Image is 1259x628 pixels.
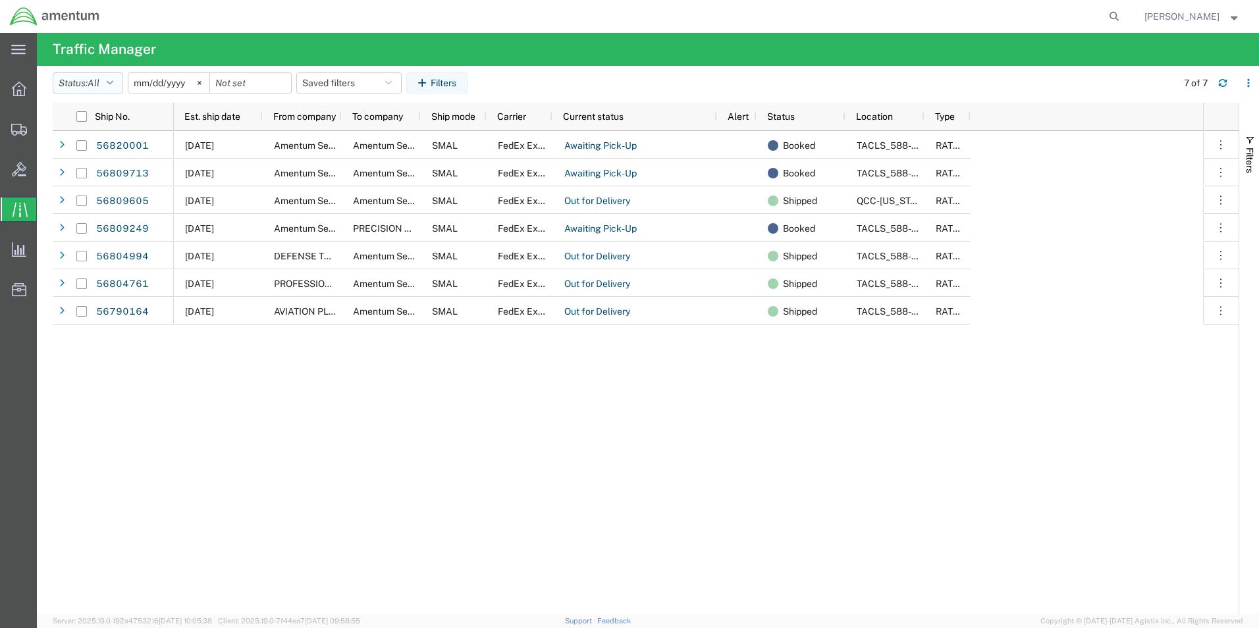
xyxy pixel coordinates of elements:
span: 09/12/2025 [185,196,214,206]
span: Amentum Services, Inc. [274,196,373,206]
span: Type [935,111,955,122]
span: 09/11/2025 [185,306,214,317]
button: Filters [406,72,468,93]
span: SMAL [432,251,458,261]
span: FedEx Express [498,140,561,151]
a: 56804994 [95,246,149,267]
span: Booked [783,159,815,187]
span: Amentum Services, Inc. [353,168,452,178]
span: Booked [783,132,815,159]
span: To company [352,111,403,122]
span: 09/12/2025 [185,223,214,234]
span: AVIATION PLUS INC [274,306,360,317]
span: Amentum Services, Inc. [353,278,452,289]
span: Location [856,111,893,122]
span: TACLS_588-Dothan, AL [857,251,1040,261]
span: FedEx Express [498,278,561,289]
span: Shipped [783,242,817,270]
a: Feedback [597,617,631,625]
a: Out for Delivery [564,246,631,267]
span: Amentum Services, Inc. [274,223,373,234]
span: 09/12/2025 [185,278,214,289]
span: RATED [936,306,965,317]
span: Copyright © [DATE]-[DATE] Agistix Inc., All Rights Reserved [1040,615,1243,627]
span: TACLS_588-Dothan, AL [857,306,1040,317]
h4: Traffic Manager [53,33,156,66]
a: Support [565,617,598,625]
a: Out for Delivery [564,301,631,323]
span: SMAL [432,278,458,289]
span: [DATE] 09:58:55 [305,617,360,625]
a: Out for Delivery [564,191,631,212]
span: RATED [936,196,965,206]
span: Amentum Services, Inc. [353,196,452,206]
button: Status:All [53,72,123,93]
span: RATED [936,251,965,261]
span: QCC-Texas [857,196,930,206]
span: Ship mode [431,111,475,122]
img: logo [9,7,100,26]
span: FedEx Express [498,251,561,261]
span: Est. ship date [184,111,240,122]
span: Booked [783,215,815,242]
span: TACLS_588-Dothan, AL [857,168,1040,178]
span: Alert [728,111,749,122]
span: FedEx Express [498,306,561,317]
a: Awaiting Pick-Up [564,163,637,184]
span: DEFENSE TECHNOLOGIES INC [274,251,409,261]
span: Ship No. [95,111,130,122]
span: From company [273,111,336,122]
a: Awaiting Pick-Up [564,136,637,157]
span: FedEx Express [498,196,561,206]
span: TACLS_588-Dothan, AL [857,140,1040,151]
span: RATED [936,278,965,289]
button: [PERSON_NAME] [1144,9,1241,24]
span: All [88,78,99,88]
span: SMAL [432,168,458,178]
span: Michael Mitchell [1144,9,1219,24]
span: Client: 2025.19.0-7f44ea7 [218,617,360,625]
span: FedEx Express [498,168,561,178]
span: [DATE] 10:05:38 [159,617,212,625]
input: Not set [128,73,209,93]
span: PROFESSIONAL AVIATION ASSOCIATES INC [274,278,465,289]
span: Carrier [497,111,526,122]
span: RATED [936,223,965,234]
span: Amentum Services, Inc. [274,168,373,178]
a: 56804761 [95,274,149,295]
span: Current status [563,111,624,122]
span: Shipped [783,187,817,215]
a: 56820001 [95,136,149,157]
a: Awaiting Pick-Up [564,219,637,240]
span: Status [767,111,795,122]
span: TACLS_588-Dothan, AL [857,223,1040,234]
span: Shipped [783,270,817,298]
span: Server: 2025.19.0-192a4753216 [53,617,212,625]
span: RATED [936,140,965,151]
span: Amentum Services, Inc. [353,306,452,317]
a: 56809605 [95,191,149,212]
span: SMAL [432,140,458,151]
div: 7 of 7 [1184,76,1208,90]
span: 09/12/2025 [185,168,214,178]
a: 56790164 [95,301,149,323]
span: SMAL [432,223,458,234]
span: Amentum Services, Inc. [353,140,452,151]
span: 09/15/2025 [185,140,214,151]
span: Filters [1245,147,1255,173]
span: PRECISION ACCESSORIES AND INSTRUMENTS [353,223,559,234]
span: Shipped [783,298,817,325]
span: SMAL [432,196,458,206]
input: Not set [210,73,291,93]
button: Saved filters [296,72,402,93]
span: Amentum Services, Inc. [353,251,452,261]
span: 09/12/2025 [185,251,214,261]
span: SMAL [432,306,458,317]
a: 56809249 [95,219,149,240]
a: Out for Delivery [564,274,631,295]
a: 56809713 [95,163,149,184]
span: RATED [936,168,965,178]
span: FedEx Express [498,223,561,234]
span: Amentum Services, Inc. [274,140,373,151]
span: TACLS_588-Dothan, AL [857,278,1040,289]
